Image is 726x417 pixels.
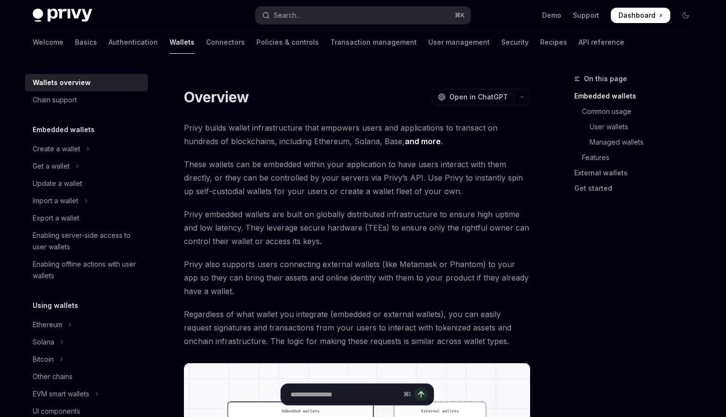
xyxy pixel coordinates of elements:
a: Enabling server-side access to user wallets [25,227,148,256]
a: Other chains [25,368,148,385]
button: Toggle Ethereum section [25,316,148,333]
a: Dashboard [611,8,670,23]
div: Bitcoin [33,354,54,365]
button: Toggle Import a wallet section [25,192,148,209]
a: Enabling offline actions with user wallets [25,256,148,284]
button: Send message [414,388,428,401]
span: Regardless of what wallet you integrate (embedded or external wallets), you can easily request si... [184,307,530,348]
div: EVM smart wallets [33,388,89,400]
a: Get started [574,181,701,196]
h5: Using wallets [33,300,78,311]
button: Toggle EVM smart wallets section [25,385,148,403]
div: Get a wallet [33,160,70,172]
span: ⌘ K [455,12,465,19]
div: Enabling server-side access to user wallets [33,230,142,253]
div: Search... [274,10,301,21]
a: Policies & controls [256,31,319,54]
a: Managed wallets [574,135,701,150]
span: Open in ChatGPT [449,92,508,102]
div: Wallets overview [33,77,91,88]
a: Support [573,11,599,20]
button: Toggle Create a wallet section [25,140,148,158]
a: Recipes [540,31,567,54]
span: Privy embedded wallets are built on globally distributed infrastructure to ensure high uptime and... [184,208,530,248]
a: Wallets [169,31,194,54]
span: Dashboard [618,11,655,20]
div: Update a wallet [33,178,82,189]
a: Transaction management [330,31,417,54]
button: Open search [255,7,471,24]
div: Create a wallet [33,143,80,155]
button: Toggle Get a wallet section [25,158,148,175]
a: External wallets [574,165,701,181]
a: Welcome [33,31,63,54]
a: Embedded wallets [574,88,701,104]
a: Features [574,150,701,165]
a: Security [501,31,529,54]
input: Ask a question... [290,384,399,405]
div: Ethereum [33,319,62,331]
span: Privy builds wallet infrastructure that empowers users and applications to transact on hundreds o... [184,121,530,148]
h5: Embedded wallets [33,124,95,135]
a: Export a wallet [25,209,148,227]
a: Demo [542,11,561,20]
a: Update a wallet [25,175,148,192]
a: Basics [75,31,97,54]
a: User management [428,31,490,54]
div: Other chains [33,371,73,382]
button: Toggle Bitcoin section [25,351,148,368]
img: dark logo [33,9,92,22]
a: and more [405,136,441,147]
a: Wallets overview [25,74,148,91]
div: Chain support [33,94,77,106]
a: Connectors [206,31,245,54]
div: Enabling offline actions with user wallets [33,258,142,282]
div: Solana [33,336,54,348]
button: Toggle dark mode [678,8,693,23]
div: Export a wallet [33,212,79,224]
a: API reference [579,31,624,54]
div: UI components [33,405,80,417]
div: Import a wallet [33,195,78,207]
button: Toggle Solana section [25,333,148,351]
a: Common usage [574,104,701,119]
a: Chain support [25,91,148,109]
h1: Overview [184,88,249,106]
span: On this page [584,73,627,85]
a: User wallets [574,119,701,135]
button: Open in ChatGPT [432,89,514,105]
span: Privy also supports users connecting external wallets (like Metamask or Phantom) to your app so t... [184,258,530,298]
a: Authentication [109,31,158,54]
span: These wallets can be embedded within your application to have users interact with them directly, ... [184,158,530,198]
